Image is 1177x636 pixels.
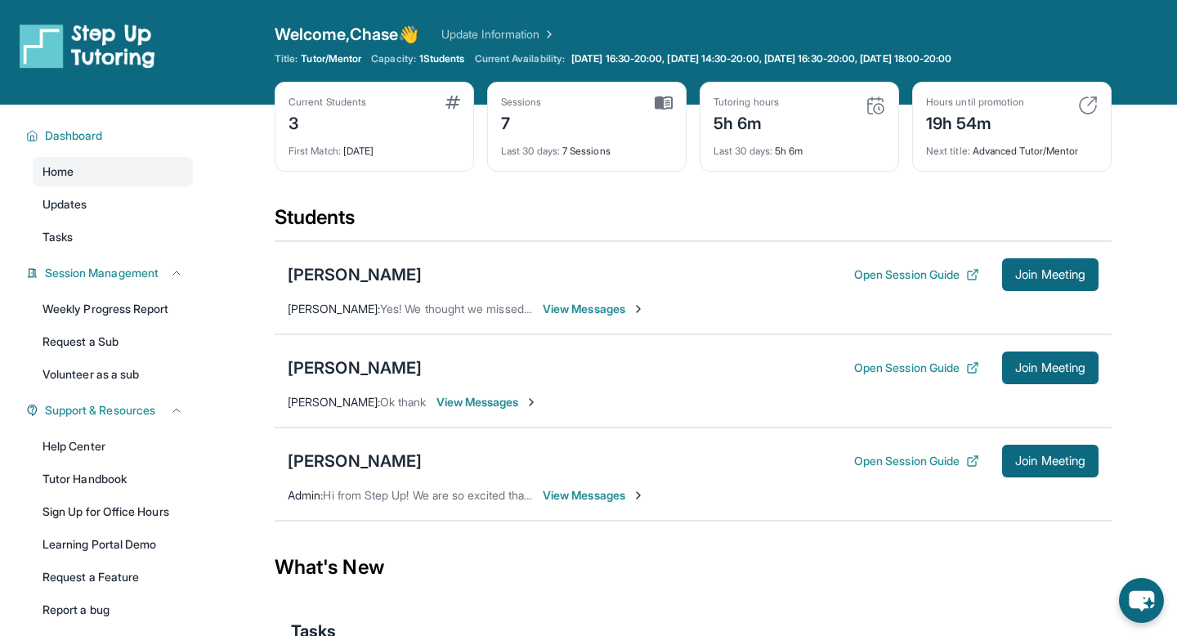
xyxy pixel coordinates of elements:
a: Sign Up for Office Hours [33,497,193,526]
a: Help Center [33,432,193,461]
span: Support & Resources [45,402,155,419]
img: Chevron-Right [525,396,538,409]
img: card [866,96,885,115]
div: [PERSON_NAME] [288,356,422,379]
a: Report a bug [33,595,193,625]
div: 7 Sessions [501,135,673,158]
a: [DATE] 16:30-20:00, [DATE] 14:30-20:00, [DATE] 16:30-20:00, [DATE] 18:00-20:00 [568,52,955,65]
span: Join Meeting [1015,270,1085,280]
span: Admin : [288,488,323,502]
div: 5h 6m [714,135,885,158]
span: View Messages [543,301,645,317]
button: Join Meeting [1002,352,1099,384]
img: logo [20,23,155,69]
button: Support & Resources [38,402,183,419]
span: [PERSON_NAME] : [288,395,380,409]
a: Tasks [33,222,193,252]
img: card [655,96,673,110]
div: 5h 6m [714,109,779,135]
div: [PERSON_NAME] [288,263,422,286]
button: Session Management [38,265,183,281]
a: Updates [33,190,193,219]
span: Home [43,163,74,180]
button: Join Meeting [1002,445,1099,477]
span: Current Availability: [475,52,565,65]
a: Request a Feature [33,562,193,592]
button: chat-button [1119,578,1164,623]
div: Advanced Tutor/Mentor [926,135,1098,158]
a: Learning Portal Demo [33,530,193,559]
span: Yes! We thought we missed it lol See you in a few [380,302,638,316]
div: 3 [289,109,366,135]
div: [DATE] [289,135,460,158]
img: Chevron-Right [632,302,645,316]
span: View Messages [436,394,539,410]
button: Open Session Guide [854,266,979,283]
span: Capacity: [371,52,416,65]
a: Volunteer as a sub [33,360,193,389]
button: Open Session Guide [854,453,979,469]
div: Sessions [501,96,542,109]
span: Updates [43,196,87,213]
span: Dashboard [45,128,103,144]
a: Tutor Handbook [33,464,193,494]
a: Home [33,157,193,186]
span: View Messages [543,487,645,504]
div: Students [275,204,1112,240]
div: Current Students [289,96,366,109]
span: Tasks [43,229,73,245]
span: [PERSON_NAME] : [288,302,380,316]
span: 1 Students [419,52,465,65]
span: Welcome, Chase 👋 [275,23,418,46]
img: card [445,96,460,109]
button: Open Session Guide [854,360,979,376]
span: Join Meeting [1015,363,1085,373]
button: Dashboard [38,128,183,144]
span: Last 30 days : [714,145,772,157]
a: Request a Sub [33,327,193,356]
span: First Match : [289,145,341,157]
span: Last 30 days : [501,145,560,157]
div: 7 [501,109,542,135]
span: Tutor/Mentor [301,52,361,65]
img: card [1078,96,1098,115]
div: 19h 54m [926,109,1024,135]
div: Tutoring hours [714,96,779,109]
span: Title: [275,52,298,65]
button: Join Meeting [1002,258,1099,291]
div: [PERSON_NAME] [288,450,422,473]
img: Chevron Right [539,26,556,43]
a: Weekly Progress Report [33,294,193,324]
img: Chevron-Right [632,489,645,502]
span: Ok thank [380,395,427,409]
span: Next title : [926,145,970,157]
div: Hours until promotion [926,96,1024,109]
span: Join Meeting [1015,456,1085,466]
span: [DATE] 16:30-20:00, [DATE] 14:30-20:00, [DATE] 16:30-20:00, [DATE] 18:00-20:00 [571,52,951,65]
div: What's New [275,531,1112,603]
a: Update Information [441,26,556,43]
span: Session Management [45,265,159,281]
